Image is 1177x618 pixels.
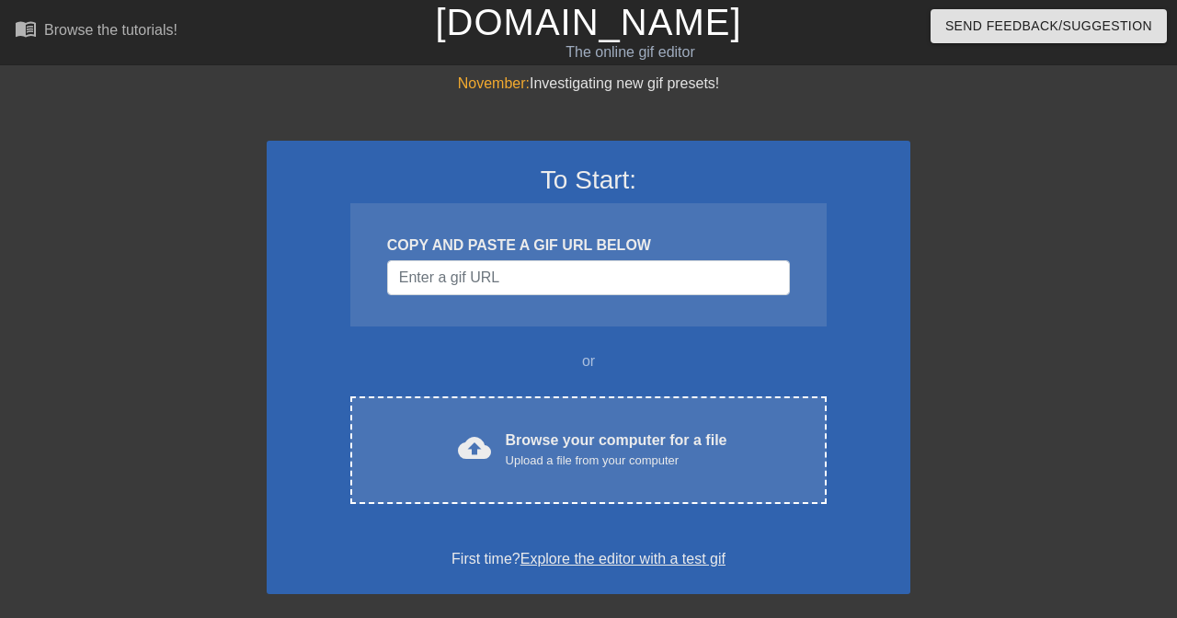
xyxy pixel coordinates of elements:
a: Browse the tutorials! [15,17,177,46]
span: menu_book [15,17,37,40]
div: Browse your computer for a file [506,429,727,470]
div: Upload a file from your computer [506,452,727,470]
div: COPY AND PASTE A GIF URL BELOW [387,235,790,257]
div: First time? [291,548,886,570]
button: Send Feedback/Suggestion [931,9,1167,43]
div: The online gif editor [402,41,860,63]
h3: To Start: [291,165,886,196]
input: Username [387,260,790,295]
span: Send Feedback/Suggestion [945,15,1152,38]
div: Browse the tutorials! [44,22,177,38]
div: or [314,350,863,372]
span: cloud_upload [458,431,491,464]
div: Investigating new gif presets! [267,73,910,95]
span: November: [458,75,530,91]
a: Explore the editor with a test gif [520,551,726,566]
a: [DOMAIN_NAME] [435,2,741,42]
